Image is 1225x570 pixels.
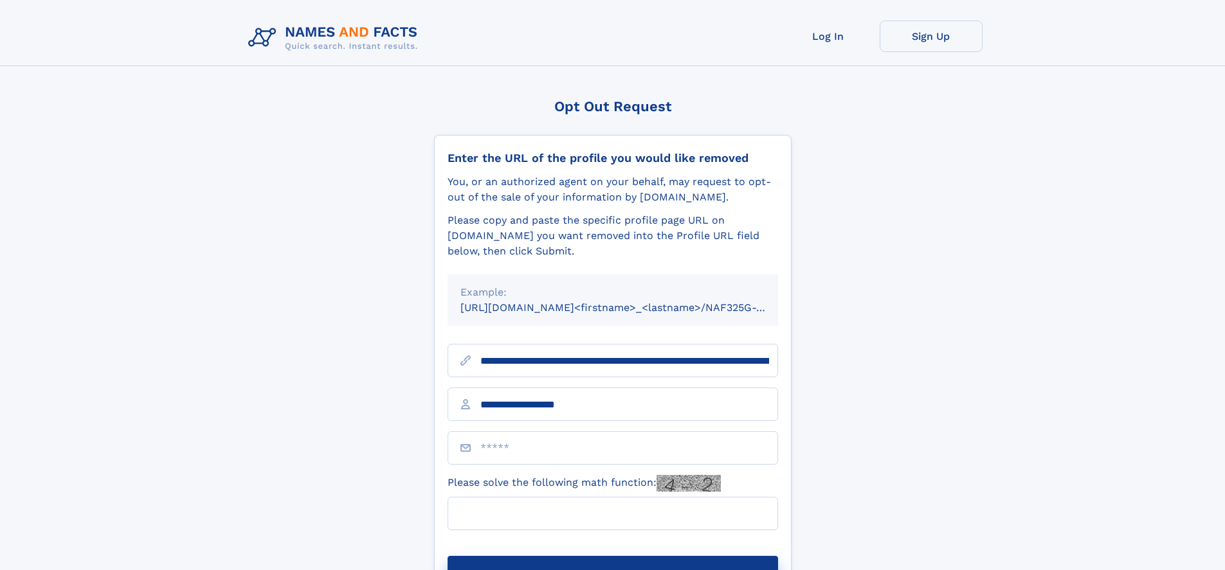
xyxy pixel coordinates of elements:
[777,21,880,52] a: Log In
[448,174,778,205] div: You, or an authorized agent on your behalf, may request to opt-out of the sale of your informatio...
[460,301,803,314] small: [URL][DOMAIN_NAME]<firstname>_<lastname>/NAF325G-xxxxxxxx
[448,475,721,492] label: Please solve the following math function:
[880,21,983,52] a: Sign Up
[460,285,765,300] div: Example:
[448,151,778,165] div: Enter the URL of the profile you would like removed
[243,21,428,55] img: Logo Names and Facts
[434,98,792,114] div: Opt Out Request
[448,213,778,259] div: Please copy and paste the specific profile page URL on [DOMAIN_NAME] you want removed into the Pr...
